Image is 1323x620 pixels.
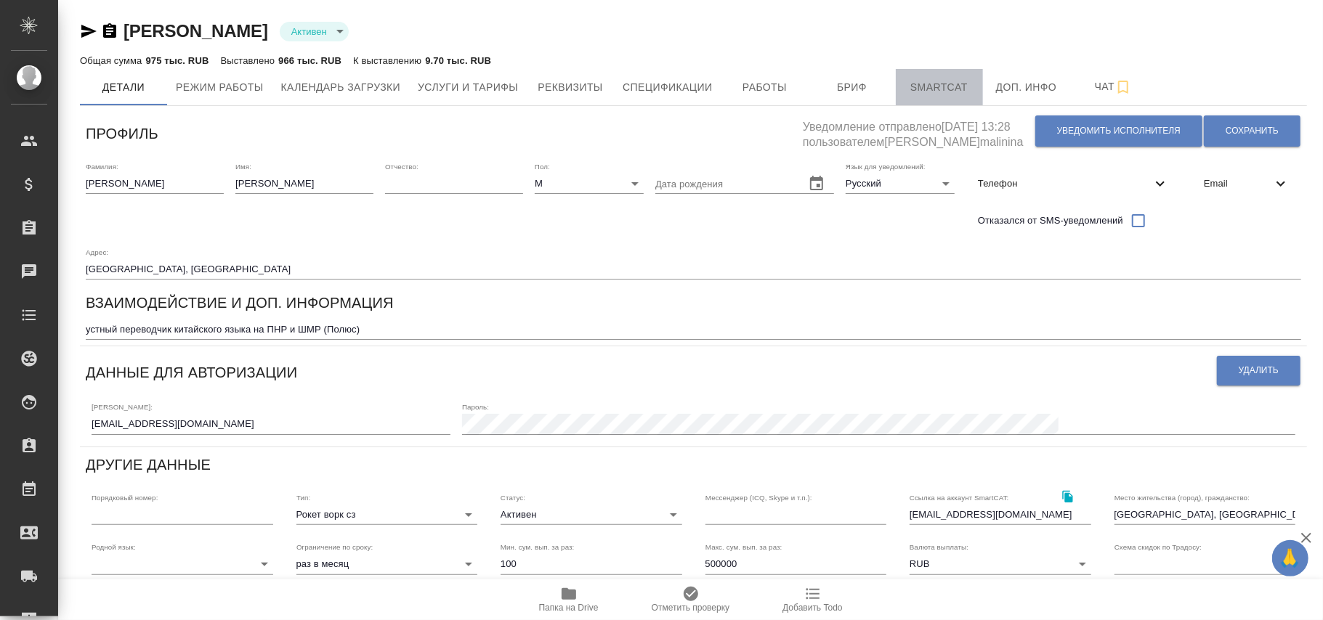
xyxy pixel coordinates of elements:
[296,505,478,525] div: Рокет ворк сз
[1114,494,1250,501] label: Место жительства (город), гражданство:
[1278,543,1303,574] span: 🙏
[782,603,842,613] span: Добавить Todo
[92,404,153,411] label: [PERSON_NAME]:
[730,78,800,97] span: Работы
[296,494,310,501] label: Тип:
[630,579,752,620] button: Отметить проверку
[89,78,158,97] span: Детали
[846,163,926,170] label: Язык для уведомлений:
[278,55,341,66] p: 966 тыс. RUB
[86,361,297,384] h6: Данные для авторизации
[1226,125,1279,137] span: Сохранить
[353,55,425,66] p: К выставлению
[1239,364,1279,377] span: Удалить
[1079,78,1149,96] span: Чат
[1204,176,1272,191] span: Email
[86,122,158,145] h6: Профиль
[296,544,373,551] label: Ограничение по сроку:
[1272,540,1308,576] button: 🙏
[978,176,1152,191] span: Телефон
[1114,544,1202,551] label: Схема скидок по Традосу:
[86,163,118,170] label: Фамилия:
[652,603,729,613] span: Отметить проверку
[846,174,955,194] div: Русский
[1035,115,1202,147] button: Уведомить исполнителя
[281,78,401,97] span: Календарь загрузки
[1114,78,1132,96] svg: Подписаться
[124,21,268,41] a: [PERSON_NAME]
[287,25,331,38] button: Активен
[539,603,599,613] span: Папка на Drive
[910,494,1009,501] label: Ссылка на аккаунт SmartCAT:
[296,554,478,574] div: раз в месяц
[535,163,550,170] label: Пол:
[462,404,489,411] label: Пароль:
[1204,115,1300,147] button: Сохранить
[280,22,349,41] div: Активен
[508,579,630,620] button: Папка на Drive
[905,78,974,97] span: Smartcat
[1053,482,1083,512] button: Скопировать ссылку
[817,78,887,97] span: Бриф
[535,78,605,97] span: Реквизиты
[501,544,575,551] label: Мин. сум. вып. за раз:
[235,163,251,170] label: Имя:
[80,55,145,66] p: Общая сумма
[501,505,682,525] div: Активен
[221,55,279,66] p: Выставлено
[92,544,136,551] label: Родной язык:
[535,174,644,194] div: М
[385,163,418,170] label: Отчество:
[910,554,1091,574] div: RUB
[705,494,812,501] label: Мессенджер (ICQ, Skype и т.п.):
[501,494,525,501] label: Статус:
[752,579,874,620] button: Добавить Todo
[705,544,782,551] label: Макс. сум. вып. за раз:
[86,248,108,256] label: Адрес:
[978,213,1123,228] span: Отказался от SMS-уведомлений
[803,112,1035,150] h5: Уведомление отправлено [DATE] 13:28 пользователем [PERSON_NAME]malinina
[145,55,209,66] p: 975 тыс. RUB
[623,78,712,97] span: Спецификации
[1217,356,1300,386] button: Удалить
[86,453,211,476] h6: Другие данные
[92,494,158,501] label: Порядковый номер:
[1192,168,1301,200] div: Email
[86,291,394,314] h6: Взаимодействие и доп. информация
[176,78,264,97] span: Режим работы
[80,23,97,40] button: Скопировать ссылку для ЯМессенджера
[418,78,518,97] span: Услуги и тарифы
[992,78,1061,97] span: Доп. инфо
[910,544,968,551] label: Валюта выплаты:
[425,55,491,66] p: 9.70 тыс. RUB
[86,324,1301,335] textarea: устный переводчик китайского языка на ПНР и ШМР (Полюс)
[1057,125,1181,137] span: Уведомить исполнителя
[966,168,1181,200] div: Телефон
[101,23,118,40] button: Скопировать ссылку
